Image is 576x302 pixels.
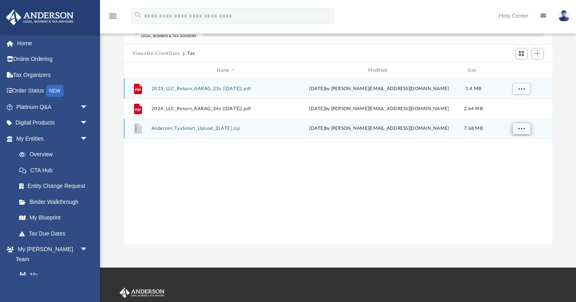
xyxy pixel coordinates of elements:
[151,126,301,131] button: Anderson_TaxSmart_Upload_[DATE].zip
[6,35,100,51] a: Home
[187,50,195,57] button: Tax
[11,210,96,226] a: My Blueprint
[457,67,489,74] div: Size
[464,126,483,131] span: 7.68 MB
[6,131,100,147] a: My Entitiesarrow_drop_down
[304,125,454,132] div: [DATE] by [PERSON_NAME][EMAIL_ADDRESS][DOMAIN_NAME]
[516,48,528,59] button: Switch to Grid View
[108,11,118,21] i: menu
[132,50,180,57] button: Viewable-ClientDocs
[464,107,483,111] span: 2.64 MB
[6,99,100,115] a: Platinum Q&Aarrow_drop_down
[80,99,96,115] span: arrow_drop_down
[11,162,100,178] a: CTA Hub
[11,194,100,210] a: Binder Walkthrough
[493,67,549,74] div: id
[532,48,544,59] button: Add
[80,242,96,258] span: arrow_drop_down
[151,67,300,74] div: Name
[6,67,100,83] a: Tax Organizers
[512,83,530,95] button: More options
[11,225,100,242] a: Tax Due Dates
[127,67,147,74] div: id
[134,11,142,20] i: search
[11,178,100,194] a: Entity Change Request
[124,79,552,245] div: grid
[80,131,96,147] span: arrow_drop_down
[465,87,481,91] span: 1.4 MB
[151,86,301,91] button: 2023_LLC_Return_AARAG_23s ([DATE]).pdf
[4,10,76,25] img: Anderson Advisors Platinum Portal
[6,115,100,131] a: Digital Productsarrow_drop_down
[304,85,454,93] div: [DATE] by [PERSON_NAME][EMAIL_ADDRESS][DOMAIN_NAME]
[512,123,530,135] button: More options
[558,10,570,22] img: User Pic
[80,115,96,131] span: arrow_drop_down
[304,67,454,74] div: Modified
[6,51,100,67] a: Online Ordering
[6,83,100,99] a: Order StatusNEW
[11,147,100,163] a: Overview
[118,288,166,298] img: Anderson Advisors Platinum Portal
[46,85,64,97] div: NEW
[108,15,118,21] a: menu
[6,242,96,267] a: My [PERSON_NAME] Teamarrow_drop_down
[304,105,454,113] div: [DATE] by [PERSON_NAME][EMAIL_ADDRESS][DOMAIN_NAME]
[151,106,301,111] button: 2024_LLC_Return_AARAG_24s ([DATE]).pdf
